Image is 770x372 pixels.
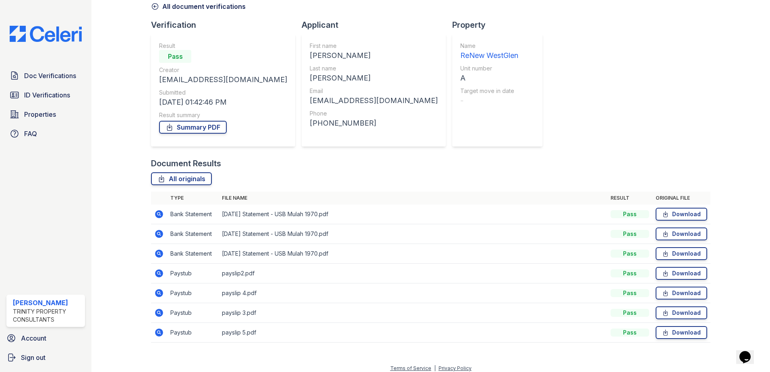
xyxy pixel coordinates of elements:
div: [EMAIL_ADDRESS][DOMAIN_NAME] [310,95,438,106]
div: Name [460,42,518,50]
span: ID Verifications [24,90,70,100]
td: payslip 4.pdf [219,283,607,303]
td: Bank Statement [167,244,219,264]
div: Email [310,87,438,95]
div: Property [452,19,549,31]
td: Paystub [167,264,219,283]
span: FAQ [24,129,37,138]
img: CE_Logo_Blue-a8612792a0a2168367f1c8372b55b34899dd931a85d93a1a3d3e32e68fde9ad4.png [3,26,88,42]
div: Pass [611,309,649,317]
span: Doc Verifications [24,71,76,81]
a: Properties [6,106,85,122]
div: Unit number [460,64,518,72]
th: Result [607,192,652,205]
a: Download [656,247,707,260]
td: payslip 3.pdf [219,303,607,323]
a: Download [656,326,707,339]
a: Download [656,267,707,280]
td: Paystub [167,323,219,343]
a: Doc Verifications [6,68,85,84]
span: Properties [24,110,56,119]
th: File name [219,192,607,205]
div: Pass [159,50,191,63]
div: Document Results [151,158,221,169]
td: Paystub [167,283,219,303]
a: Download [656,227,707,240]
div: [PHONE_NUMBER] [310,118,438,129]
td: Paystub [167,303,219,323]
a: ID Verifications [6,87,85,103]
td: Bank Statement [167,205,219,224]
div: Result summary [159,111,287,119]
div: Last name [310,64,438,72]
td: payslip 5.pdf [219,323,607,343]
span: Account [21,333,46,343]
div: Pass [611,210,649,218]
th: Type [167,192,219,205]
th: Original file [652,192,710,205]
a: Summary PDF [159,121,227,134]
a: All document verifications [151,2,246,11]
div: - [460,95,518,106]
div: Pass [611,289,649,297]
div: Verification [151,19,302,31]
td: [DATE] Statement - USB Mulah 1970.pdf [219,224,607,244]
div: [PERSON_NAME] [310,72,438,84]
span: Sign out [21,353,46,362]
a: FAQ [6,126,85,142]
a: Download [656,287,707,300]
div: Applicant [302,19,452,31]
a: Account [3,330,88,346]
a: Terms of Service [390,365,431,371]
td: Bank Statement [167,224,219,244]
div: [EMAIL_ADDRESS][DOMAIN_NAME] [159,74,287,85]
div: First name [310,42,438,50]
div: Submitted [159,89,287,97]
div: A [460,72,518,84]
div: | [434,365,436,371]
a: Privacy Policy [439,365,472,371]
div: [DATE] 01:42:46 PM [159,97,287,108]
div: Creator [159,66,287,74]
a: Sign out [3,349,88,366]
a: Download [656,306,707,319]
div: Result [159,42,287,50]
a: Download [656,208,707,221]
a: All originals [151,172,212,185]
div: Pass [611,329,649,337]
td: [DATE] Statement - USB Mulah 1970.pdf [219,205,607,224]
iframe: chat widget [736,340,762,364]
div: Trinity Property Consultants [13,308,82,324]
div: Phone [310,110,438,118]
div: Pass [611,269,649,277]
td: payslip2.pdf [219,264,607,283]
a: Name ReNew WestGlen [460,42,518,61]
div: Pass [611,250,649,258]
div: [PERSON_NAME] [310,50,438,61]
div: ReNew WestGlen [460,50,518,61]
div: Pass [611,230,649,238]
div: [PERSON_NAME] [13,298,82,308]
div: Target move in date [460,87,518,95]
td: [DATE] Statement - USB Mulah 1970.pdf [219,244,607,264]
